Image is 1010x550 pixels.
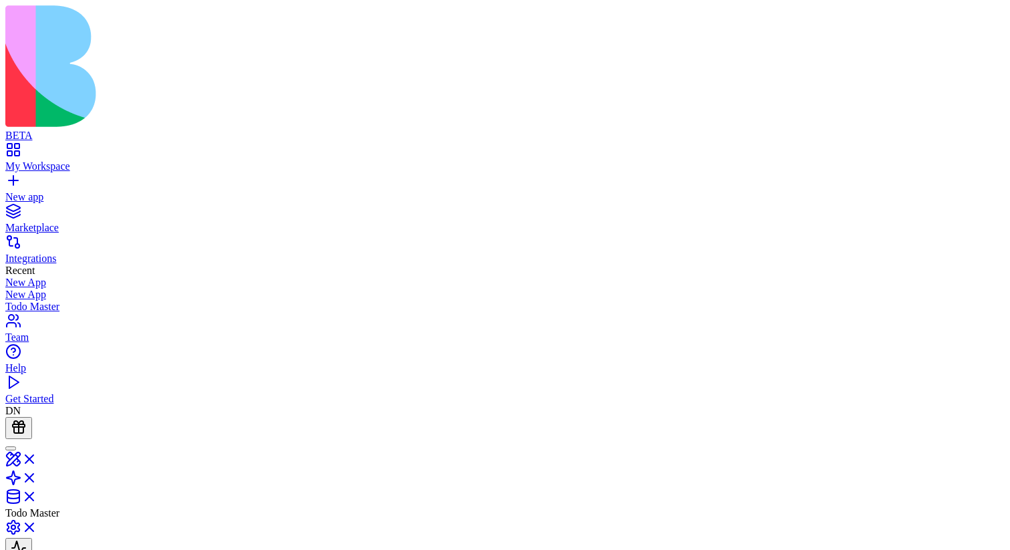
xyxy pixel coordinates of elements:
div: New app [5,191,1005,203]
div: Get Started [5,393,1005,405]
div: Team [5,331,1005,343]
a: My Workspace [5,148,1005,172]
a: New App [5,277,1005,289]
a: Integrations [5,241,1005,265]
a: Help [5,350,1005,374]
div: Integrations [5,253,1005,265]
a: New App [5,289,1005,301]
img: logo [5,5,542,127]
a: Todo Master [5,301,1005,313]
div: Help [5,362,1005,374]
div: My Workspace [5,160,1005,172]
span: Todo Master [5,507,59,519]
span: Recent [5,265,35,276]
a: BETA [5,118,1005,142]
a: Marketplace [5,210,1005,234]
span: DN [5,405,21,416]
a: New app [5,179,1005,203]
a: Team [5,319,1005,343]
a: Get Started [5,381,1005,405]
div: Marketplace [5,222,1005,234]
div: BETA [5,130,1005,142]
